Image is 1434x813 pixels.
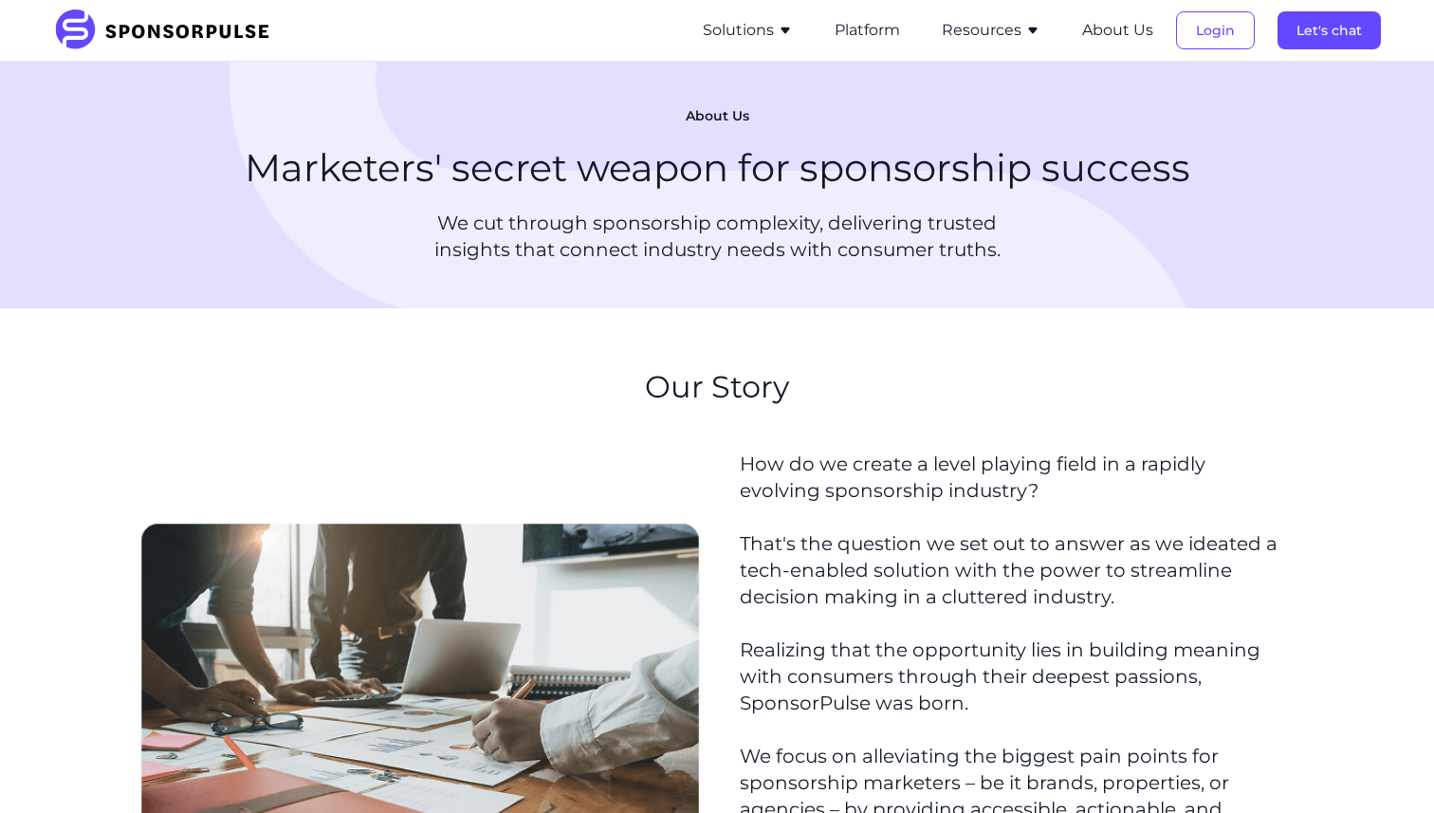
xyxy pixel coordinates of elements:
[245,141,1190,194] h1: Marketers' secret weapon for sponsorship success
[1082,19,1153,42] button: About Us
[835,19,900,42] button: Platform
[835,22,900,39] a: Platform
[53,9,284,51] img: SponsorPulse
[1339,722,1434,813] iframe: Chat Widget
[1278,11,1381,49] button: Let's chat
[1176,22,1255,39] a: Login
[1278,22,1381,39] a: Let's chat
[1176,11,1255,49] button: Login
[942,19,1040,42] button: Resources
[703,19,793,42] button: Solutions
[686,107,749,126] span: About Us
[1082,22,1153,39] a: About Us
[398,210,1036,263] p: We cut through sponsorship complexity, delivering trusted insights that connect industry needs wi...
[645,369,789,405] h2: Our Story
